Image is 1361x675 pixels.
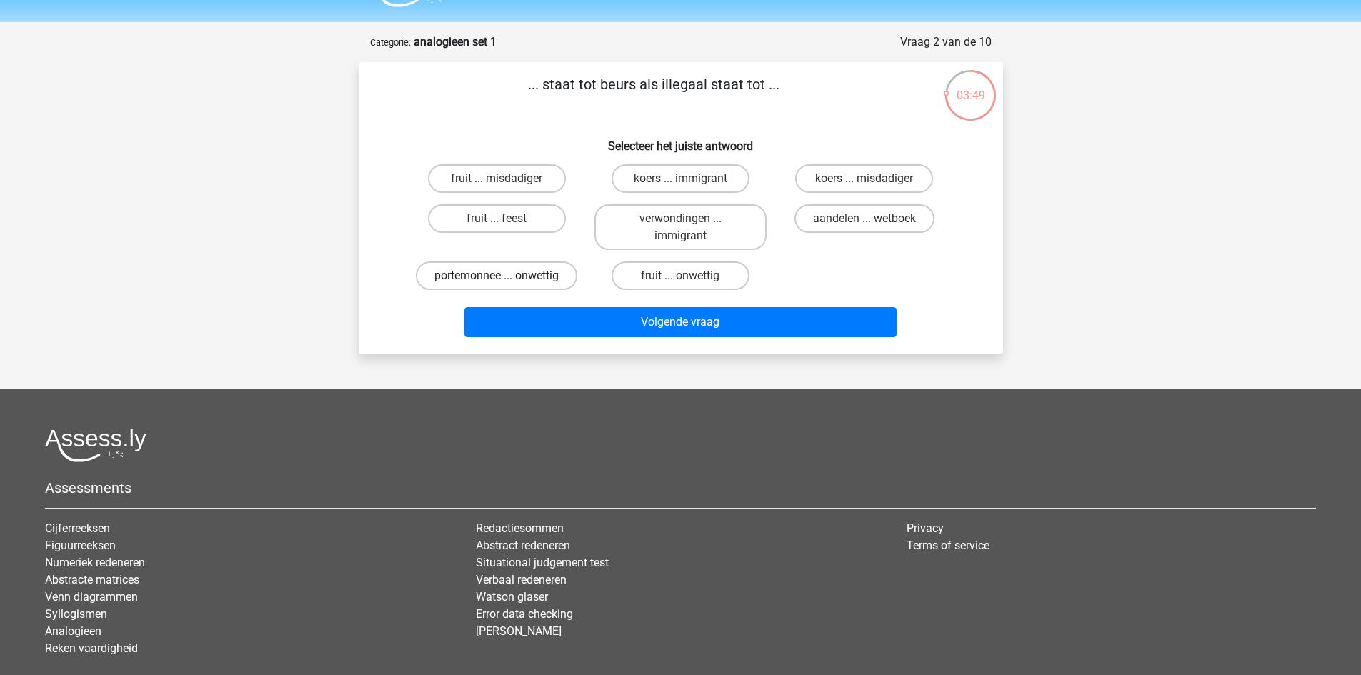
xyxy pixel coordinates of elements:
[476,573,567,586] a: Verbaal redeneren
[476,556,609,569] a: Situational judgement test
[428,164,566,193] label: fruit ... misdadiger
[476,590,548,604] a: Watson glaser
[45,590,138,604] a: Venn diagrammen
[428,204,566,233] label: fruit ... feest
[45,556,145,569] a: Numeriek redeneren
[382,74,927,116] p: ... staat tot beurs als illegaal staat tot ...
[45,521,110,535] a: Cijferreeksen
[416,261,577,290] label: portemonnee ... onwettig
[907,539,989,552] a: Terms of service
[382,128,980,153] h6: Selecteer het juiste antwoord
[45,539,116,552] a: Figuurreeksen
[414,35,497,49] strong: analogieen set 1
[476,521,564,535] a: Redactiesommen
[476,624,562,638] a: [PERSON_NAME]
[794,204,934,233] label: aandelen ... wetboek
[464,307,897,337] button: Volgende vraag
[594,204,767,250] label: verwondingen ... immigrant
[45,607,107,621] a: Syllogismen
[370,37,411,48] small: Categorie:
[944,69,997,104] div: 03:49
[45,479,1316,496] h5: Assessments
[612,261,749,290] label: fruit ... onwettig
[907,521,944,535] a: Privacy
[45,641,138,655] a: Reken vaardigheid
[612,164,749,193] label: koers ... immigrant
[795,164,933,193] label: koers ... misdadiger
[900,34,992,51] div: Vraag 2 van de 10
[45,429,146,462] img: Assessly logo
[476,607,573,621] a: Error data checking
[476,539,570,552] a: Abstract redeneren
[45,573,139,586] a: Abstracte matrices
[45,624,101,638] a: Analogieen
